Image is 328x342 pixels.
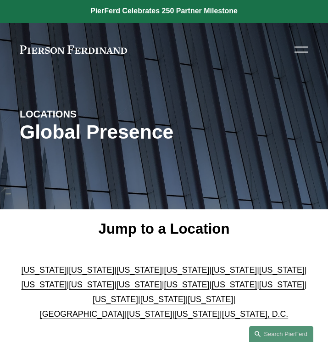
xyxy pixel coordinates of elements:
a: [US_STATE] [69,265,114,275]
a: [US_STATE] [188,295,233,304]
a: [US_STATE] [259,280,305,289]
h1: Global Presence [20,121,308,143]
a: [US_STATE] [211,280,257,289]
a: [US_STATE] [174,309,220,319]
a: [US_STATE] [117,265,162,275]
a: [US_STATE] [21,280,67,289]
p: | | | | | | | | | | | | | | | | | | [20,263,308,321]
a: [US_STATE] [21,265,67,275]
a: [US_STATE] [211,265,257,275]
a: [US_STATE] [117,280,162,289]
a: [US_STATE] [259,265,305,275]
h2: Jump to a Location [20,220,308,238]
a: [US_STATE], D.C. [222,309,288,319]
h4: LOCATIONS [20,108,308,121]
a: [US_STATE] [164,280,210,289]
a: [US_STATE] [69,280,114,289]
a: [US_STATE] [164,265,210,275]
a: [US_STATE] [127,309,172,319]
a: [US_STATE] [140,295,186,304]
a: [US_STATE] [93,295,138,304]
a: Search this site [249,326,313,342]
a: [GEOGRAPHIC_DATA] [40,309,125,319]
